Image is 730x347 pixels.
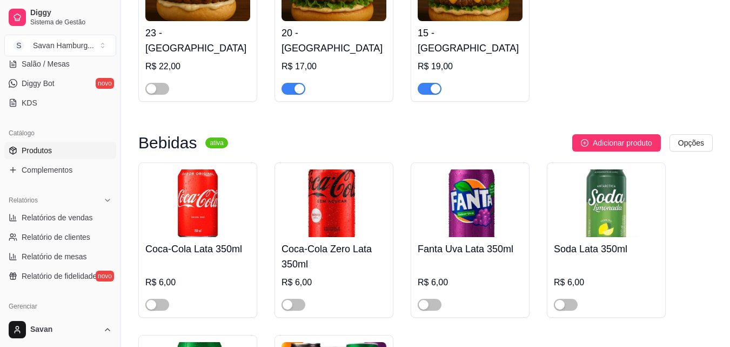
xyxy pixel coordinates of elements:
a: Relatório de mesas [4,248,116,265]
span: KDS [22,97,37,108]
div: R$ 17,00 [282,60,386,73]
span: Sistema de Gestão [30,18,112,27]
h4: Coca-Cola Lata 350ml [145,241,250,257]
div: R$ 6,00 [145,276,250,289]
h4: Fanta Uva Lata 350ml [418,241,523,257]
span: Relatório de clientes [22,232,90,243]
div: R$ 22,00 [145,60,250,73]
span: Diggy Bot [22,78,55,89]
div: R$ 6,00 [554,276,659,289]
span: Produtos [22,145,52,156]
span: Savan [30,325,99,335]
div: R$ 6,00 [282,276,386,289]
button: Adicionar produto [572,134,661,152]
h4: 15 - [GEOGRAPHIC_DATA] [418,25,523,56]
a: Produtos [4,142,116,159]
span: Salão / Mesas [22,58,70,69]
div: R$ 6,00 [418,276,523,289]
button: Select a team [4,35,116,56]
span: Diggy [30,8,112,18]
h4: Soda Lata 350ml [554,241,659,257]
span: Relatórios de vendas [22,212,93,223]
a: Salão / Mesas [4,55,116,73]
button: Savan [4,317,116,343]
span: plus-circle [581,139,588,147]
h4: Coca-Cola Zero Lata 350ml [282,241,386,272]
a: Complementos [4,161,116,179]
span: Opções [678,137,704,149]
a: DiggySistema de Gestão [4,4,116,30]
span: S [14,40,24,51]
img: product-image [282,169,386,237]
span: Relatório de fidelidade [22,271,97,281]
button: Opções [669,134,713,152]
a: Diggy Botnovo [4,75,116,92]
a: KDS [4,94,116,112]
a: Relatório de clientes [4,228,116,246]
h4: 23 - [GEOGRAPHIC_DATA] [145,25,250,56]
img: product-image [554,169,659,237]
h4: 20 - [GEOGRAPHIC_DATA] [282,25,386,56]
div: Catálogo [4,125,116,142]
img: product-image [418,169,523,237]
div: Savan Hamburg ... [33,40,94,51]
div: Gerenciar [4,298,116,315]
h3: Bebidas [138,136,197,149]
img: product-image [145,169,250,237]
a: Relatórios de vendas [4,209,116,226]
div: R$ 19,00 [418,60,523,73]
sup: ativa [205,138,227,148]
span: Relatório de mesas [22,251,87,262]
span: Adicionar produto [593,137,652,149]
a: Relatório de fidelidadenovo [4,267,116,285]
span: Relatórios [9,196,38,205]
span: Complementos [22,165,72,175]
